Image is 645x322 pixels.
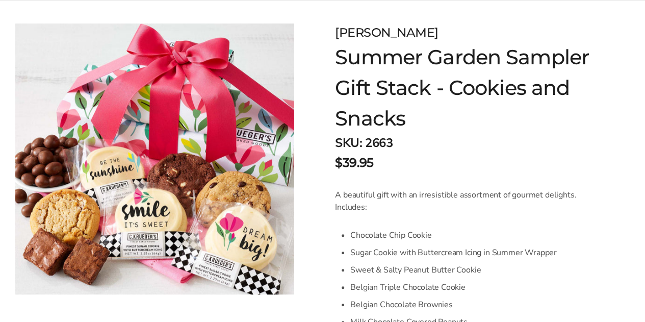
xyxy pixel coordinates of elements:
li: Sugar Cookie with Buttercream Icing in Summer Wrapper [350,244,594,261]
h1: Summer Garden Sampler Gift Stack - Cookies and Snacks [335,42,594,134]
li: Belgian Chocolate Brownies [350,296,594,313]
span: $39.95 [335,154,373,172]
span: 2663 [365,135,393,151]
img: Summer Garden Sampler Gift Stack - Cookies and Snacks [15,23,294,294]
li: Chocolate Chip Cookie [350,227,594,244]
div: [PERSON_NAME] [335,23,594,42]
li: Sweet & Salty Peanut Butter Cookie [350,261,594,279]
p: A beautiful gift with an irresistible assortment of gourmet delights. Includes: [335,189,594,213]
strong: SKU: [335,135,362,151]
li: Belgian Triple Chocolate Cookie [350,279,594,296]
iframe: Sign Up via Text for Offers [8,283,106,314]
